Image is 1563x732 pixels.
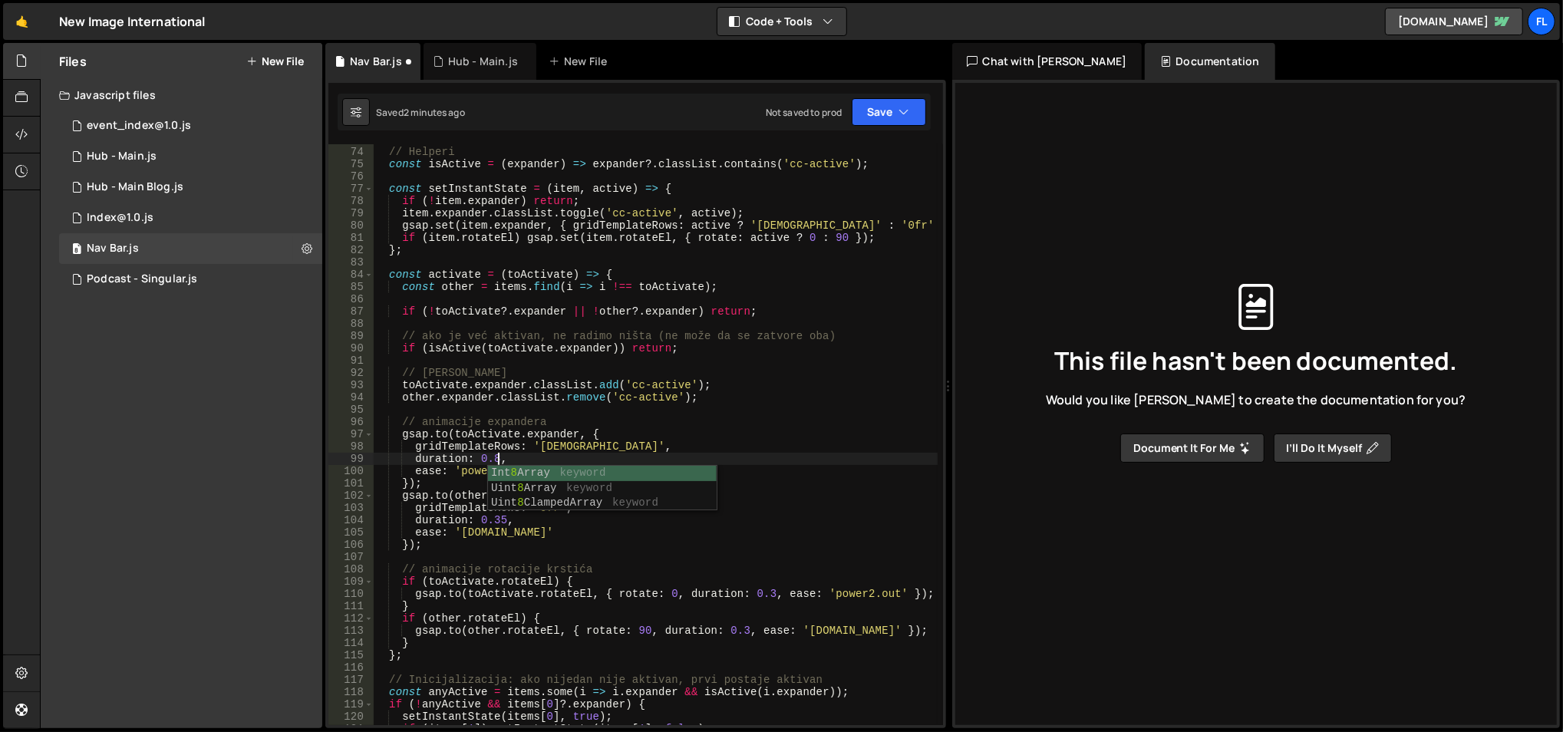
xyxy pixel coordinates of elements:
div: 84 [328,269,374,281]
div: 15795/46323.js [59,141,322,172]
div: New File [549,54,613,69]
div: 15795/44313.js [59,203,322,233]
div: Not saved to prod [766,106,843,119]
div: 75 [328,158,374,170]
div: 107 [328,551,374,563]
div: Index@1.0.js [87,211,153,225]
button: New File [246,55,304,68]
div: 2 minutes ago [404,106,465,119]
div: 106 [328,539,374,551]
button: Document it for me [1120,434,1265,463]
div: Javascript files [41,80,322,110]
div: Hub - Main Blog.js [87,180,183,194]
div: 104 [328,514,374,526]
div: 113 [328,625,374,637]
a: 🤙 [3,3,41,40]
div: 102 [328,490,374,502]
div: 80 [328,219,374,232]
div: 15795/46513.js [59,233,322,264]
div: Nav Bar.js [87,242,139,256]
div: 87 [328,305,374,318]
div: 111 [328,600,374,612]
button: I’ll do it myself [1274,434,1392,463]
div: 100 [328,465,374,477]
div: Documentation [1145,43,1274,80]
div: 98 [328,440,374,453]
div: 119 [328,698,374,711]
div: 117 [328,674,374,686]
div: 99 [328,453,374,465]
div: 83 [328,256,374,269]
div: 79 [328,207,374,219]
div: 120 [328,711,374,723]
span: Would you like [PERSON_NAME] to create the documentation for you? [1046,391,1466,408]
div: 95 [328,404,374,416]
div: 114 [328,637,374,649]
div: 110 [328,588,374,600]
div: 76 [328,170,374,183]
a: [DOMAIN_NAME] [1385,8,1523,35]
div: 115 [328,649,374,661]
div: 93 [328,379,374,391]
div: 92 [328,367,374,379]
div: New Image International [59,12,206,31]
div: 77 [328,183,374,195]
div: Hub - Main.js [87,150,157,163]
div: 116 [328,661,374,674]
div: 112 [328,612,374,625]
div: 101 [328,477,374,490]
div: event_index@1.0.js [87,119,191,133]
: 15795/46556.js [59,264,322,295]
div: 15795/46353.js [59,172,322,203]
div: 118 [328,686,374,698]
div: Chat with [PERSON_NAME] [952,43,1143,80]
div: 108 [328,563,374,575]
div: 86 [328,293,374,305]
div: 85 [328,281,374,293]
div: 81 [328,232,374,244]
div: 74 [328,146,374,158]
div: 105 [328,526,374,539]
div: 103 [328,502,374,514]
div: 91 [328,354,374,367]
div: 94 [328,391,374,404]
h2: Files [59,53,87,70]
div: Nav Bar.js [350,54,402,69]
div: 89 [328,330,374,342]
div: 88 [328,318,374,330]
span: This file hasn't been documented. [1054,348,1457,373]
div: 78 [328,195,374,207]
button: Save [852,98,926,126]
div: 109 [328,575,374,588]
button: Code + Tools [717,8,846,35]
a: Fl [1528,8,1555,35]
div: Saved [376,106,465,119]
div: Podcast - Singular.js [87,272,197,286]
div: 97 [328,428,374,440]
div: Hub - Main.js [448,54,518,69]
div: 15795/42190.js [59,110,322,141]
div: 96 [328,416,374,428]
span: 8 [72,244,81,256]
div: 90 [328,342,374,354]
div: 82 [328,244,374,256]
